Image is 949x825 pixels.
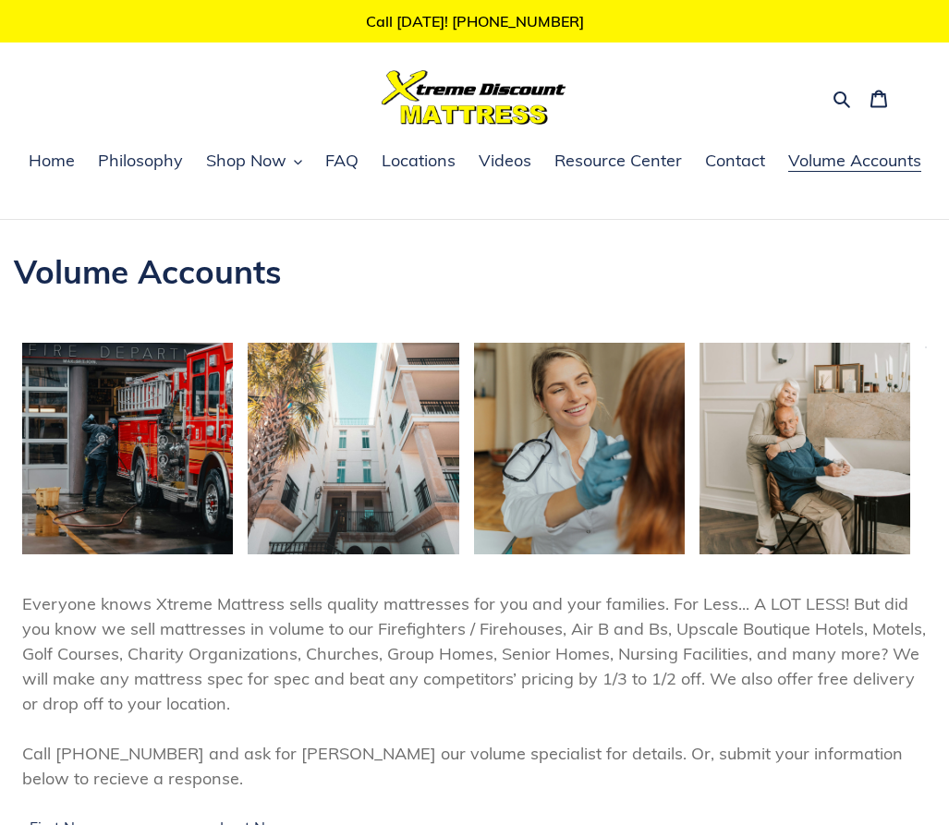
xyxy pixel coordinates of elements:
span: Shop Now [206,150,286,172]
img: pexels-shkrabaanthony-5215017.jpg__PID:b7a6b52b-7da0-48eb-90b3-3ca23d04a5af [474,343,685,553]
span: Philosophy [98,150,183,172]
span: Everyone knows Xtreme Mattress sells quality mattresses for you and your families. For Less... A ... [22,593,926,789]
span: Locations [382,150,456,172]
a: Videos [469,148,541,176]
span: Videos [479,150,531,172]
span: Volume Accounts [788,150,921,172]
a: Volume Accounts [779,148,931,176]
h1: Volume Accounts [14,252,935,291]
img: pexels-zachtheshoota-1861153.jpg__PID:01b913c7-a41d-4975-90ed-30984390b68a [248,343,458,553]
a: FAQ [316,148,368,176]
a: Home [19,148,84,176]
img: pexels-vlada-karpovich-5790809.jpg__PID:90b33ca2-3d04-45af-af1e-68de5eb8fe8c [700,343,910,553]
button: Shop Now [197,148,311,176]
img: Xtreme Discount Mattress [382,70,566,125]
a: Resource Center [545,148,691,176]
span: Resource Center [554,150,682,172]
a: Locations [372,148,465,176]
a: Philosophy [89,148,192,176]
span: FAQ [325,150,359,172]
span: Contact [705,150,765,172]
img: pexels-josh-hild-1270765-31542389.jpg__PID:5101c1e4-36a0-4bb3-81b9-13c7a41d8975 [22,343,233,553]
span: Home [29,150,75,172]
a: Contact [696,148,774,176]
